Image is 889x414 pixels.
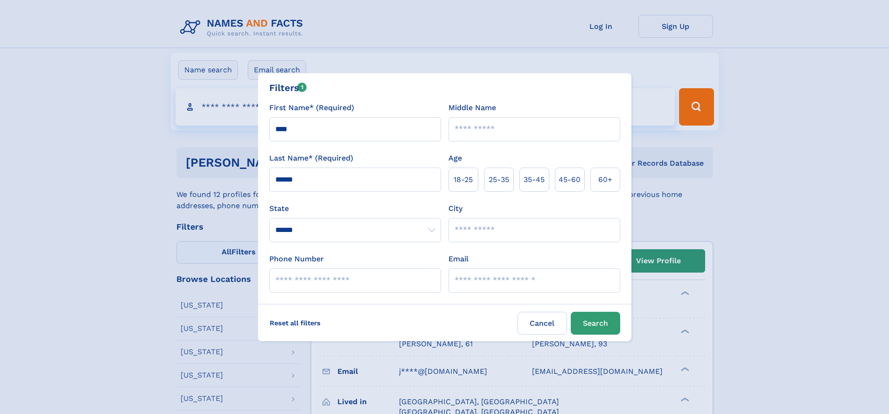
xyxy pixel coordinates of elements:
label: City [448,203,462,214]
label: Email [448,253,469,265]
span: 45‑60 [559,174,581,185]
span: 60+ [598,174,612,185]
span: 25‑35 [489,174,509,185]
label: First Name* (Required) [269,102,354,113]
span: 18‑25 [454,174,473,185]
label: State [269,203,441,214]
label: Middle Name [448,102,496,113]
button: Search [571,312,620,335]
label: Reset all filters [264,312,327,334]
div: Filters [269,81,307,95]
span: 35‑45 [524,174,545,185]
label: Age [448,153,462,164]
label: Cancel [518,312,567,335]
label: Phone Number [269,253,324,265]
label: Last Name* (Required) [269,153,353,164]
